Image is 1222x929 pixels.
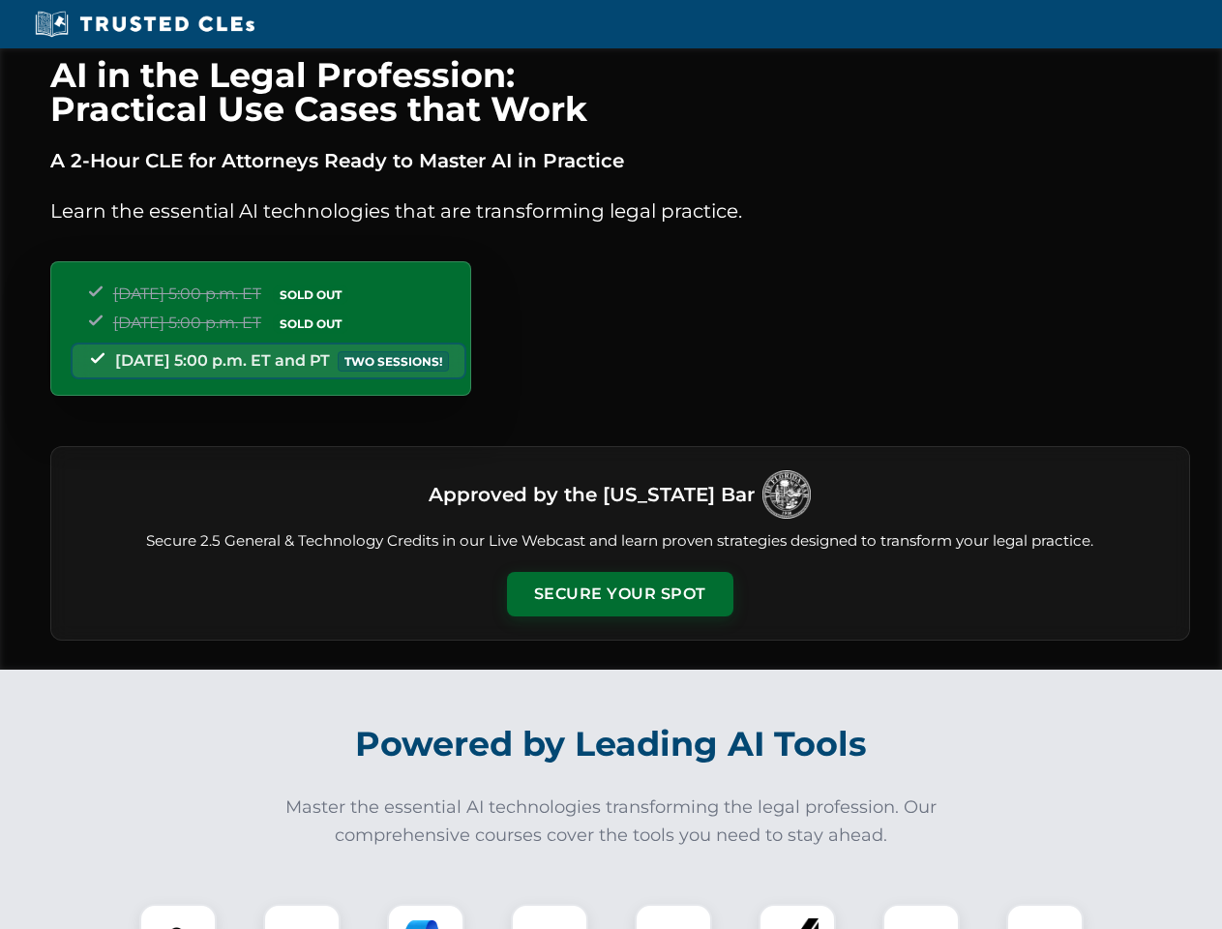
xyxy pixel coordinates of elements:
h2: Powered by Leading AI Tools [75,710,1147,778]
button: Secure Your Spot [507,572,733,616]
h3: Approved by the [US_STATE] Bar [429,477,755,512]
span: SOLD OUT [273,285,348,305]
p: A 2-Hour CLE for Attorneys Ready to Master AI in Practice [50,145,1190,176]
img: Logo [762,470,811,519]
span: [DATE] 5:00 p.m. ET [113,285,261,303]
span: SOLD OUT [273,314,348,334]
h1: AI in the Legal Profession: Practical Use Cases that Work [50,58,1190,126]
p: Master the essential AI technologies transforming the legal profession. Our comprehensive courses... [273,794,950,850]
span: [DATE] 5:00 p.m. ET [113,314,261,332]
p: Secure 2.5 General & Technology Credits in our Live Webcast and learn proven strategies designed ... [75,530,1166,553]
p: Learn the essential AI technologies that are transforming legal practice. [50,195,1190,226]
img: Trusted CLEs [29,10,260,39]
